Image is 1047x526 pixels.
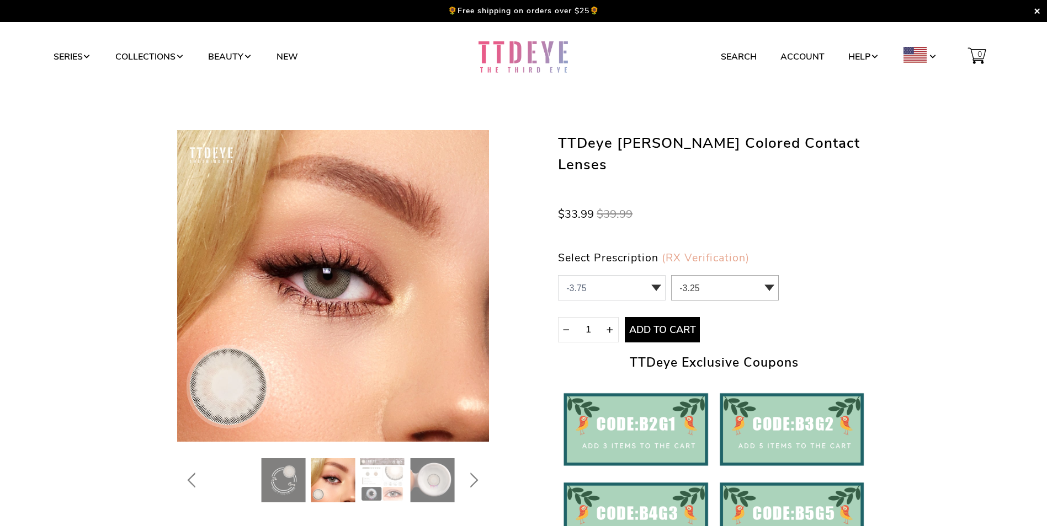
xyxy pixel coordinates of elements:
button: Next [455,458,490,502]
a: Series [54,46,92,67]
img: TTDeye JK Grey Colored Contact Lenses [177,130,489,442]
a: Help [848,46,879,67]
a: New [277,46,298,67]
img: TTDeye JK Grey Colored Contact Lenses [360,458,405,502]
p: 🌻Free shipping on orders over $25🌻 [448,6,599,16]
span: $33.99 [558,207,594,222]
a: Beauty [208,46,252,67]
img: TTDeye JK Grey Colored Contact Lenses [261,458,305,502]
a: Account [780,46,825,67]
img: USD.png [903,47,927,62]
button: Add to Cart [625,317,700,342]
img: TTDeye JK Grey Colored Contact Lenses [311,458,355,502]
a: 0 [961,46,994,67]
a: (RX Verification) [662,250,750,265]
button: Previous [177,458,211,502]
span: Select Prescription [558,250,658,265]
select: 0 1 2 3 4 5 6 7 8 9 10 11 12 13 14 15 16 17 18 19 20 21 [671,275,779,300]
span: $39.99 [597,207,633,222]
h2: TTDeye Exclusive Coupons [558,353,870,373]
span: 0 [975,44,985,65]
img: TTDeye JK Grey Colored Contact Lenses [410,458,454,502]
h1: TTDeye [PERSON_NAME] Colored Contact Lenses [558,130,870,175]
a: Search [721,46,757,67]
select: 0 1 2 3 4 5 6 7 8 9 10 11 12 13 14 15 16 17 18 19 20 21 [558,275,666,300]
span: Add to Cart [626,324,699,336]
a: Collections [115,46,184,67]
